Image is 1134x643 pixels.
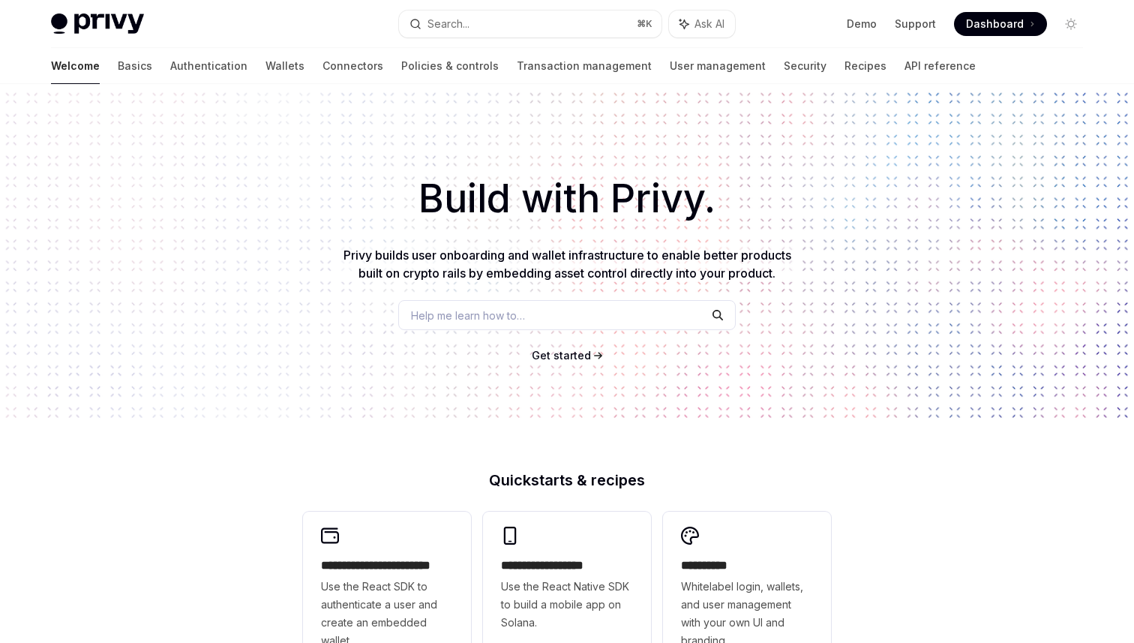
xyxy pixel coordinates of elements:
[954,12,1047,36] a: Dashboard
[844,48,886,84] a: Recipes
[637,18,652,30] span: ⌘ K
[401,48,499,84] a: Policies & controls
[343,248,791,281] span: Privy builds user onboarding and wallet infrastructure to enable better products built on crypto ...
[24,170,1110,228] h1: Build with Privy.
[501,578,633,632] span: Use the React Native SDK to build a mobile app on Solana.
[847,17,877,32] a: Demo
[51,48,100,84] a: Welcome
[265,48,304,84] a: Wallets
[669,11,735,38] button: Ask AI
[694,17,724,32] span: Ask AI
[399,11,661,38] button: Search...⌘K
[51,14,144,35] img: light logo
[322,48,383,84] a: Connectors
[532,348,591,363] a: Get started
[904,48,976,84] a: API reference
[1059,12,1083,36] button: Toggle dark mode
[784,48,826,84] a: Security
[966,17,1024,32] span: Dashboard
[118,48,152,84] a: Basics
[670,48,766,84] a: User management
[427,15,469,33] div: Search...
[170,48,247,84] a: Authentication
[517,48,652,84] a: Transaction management
[411,308,525,323] span: Help me learn how to…
[895,17,936,32] a: Support
[532,349,591,362] span: Get started
[303,473,831,488] h2: Quickstarts & recipes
